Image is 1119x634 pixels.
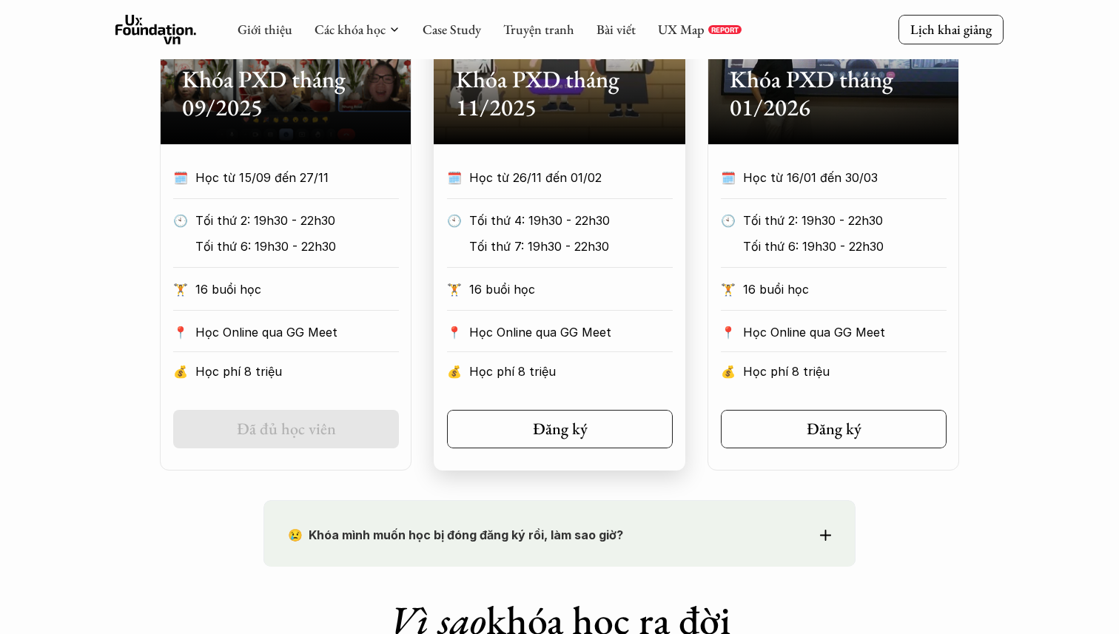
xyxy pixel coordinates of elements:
[195,209,399,232] p: Tối thứ 2: 19h30 - 22h30
[730,65,937,122] h2: Khóa PXD tháng 01/2026
[743,209,947,232] p: Tối thứ 2: 19h30 - 22h30
[195,235,399,257] p: Tối thứ 6: 19h30 - 22h30
[597,21,636,38] a: Bài viết
[898,15,1004,44] a: Lịch khai giảng
[423,21,481,38] a: Case Study
[195,278,399,300] p: 16 buổi học
[447,166,462,189] p: 🗓️
[447,209,462,232] p: 🕙
[743,360,947,382] p: Học phí 8 triệu
[743,321,947,343] p: Học Online qua GG Meet
[721,360,736,382] p: 💰
[195,166,372,189] p: Học từ 15/09 đến 27/11
[173,166,188,189] p: 🗓️
[173,278,188,300] p: 🏋️
[469,360,673,382] p: Học phí 8 triệu
[447,278,462,300] p: 🏋️
[182,65,389,122] h2: Khóa PXD tháng 09/2025
[721,410,947,448] a: Đăng ký
[743,278,947,300] p: 16 buổi học
[288,527,623,542] strong: 😢 Khóa mình muốn học bị đóng đăng ký rồi, làm sao giờ?
[173,209,188,232] p: 🕙
[721,209,736,232] p: 🕙
[658,21,705,38] a: UX Map
[469,166,645,189] p: Học từ 26/11 đến 01/02
[469,209,673,232] p: Tối thứ 4: 19h30 - 22h30
[469,321,673,343] p: Học Online qua GG Meet
[447,326,462,340] p: 📍
[315,21,386,38] a: Các khóa học
[910,21,992,38] p: Lịch khai giảng
[447,410,673,448] a: Đăng ký
[469,235,673,257] p: Tối thứ 7: 19h30 - 22h30
[173,360,188,382] p: 💰
[469,278,673,300] p: 16 buổi học
[533,419,588,439] h5: Đăng ký
[721,278,736,300] p: 🏋️
[743,235,947,257] p: Tối thứ 6: 19h30 - 22h30
[237,419,336,439] h5: Đã đủ học viên
[195,360,399,382] p: Học phí 8 triệu
[238,21,292,38] a: Giới thiệu
[173,326,188,340] p: 📍
[195,321,399,343] p: Học Online qua GG Meet
[503,21,574,38] a: Truyện tranh
[721,326,736,340] p: 📍
[447,360,462,382] p: 💰
[456,65,663,122] h2: Khóa PXD tháng 11/2025
[721,166,736,189] p: 🗓️
[807,419,861,439] h5: Đăng ký
[708,25,742,34] a: REPORT
[743,166,919,189] p: Học từ 16/01 đến 30/03
[711,25,739,34] p: REPORT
